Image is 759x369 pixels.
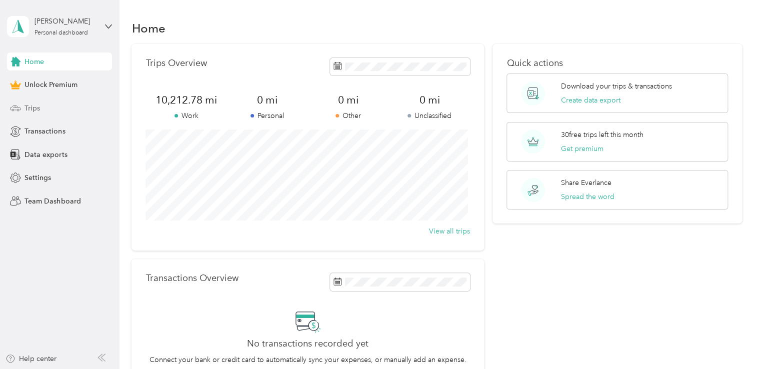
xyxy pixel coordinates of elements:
[145,110,226,121] p: Work
[227,93,308,107] span: 0 mi
[34,30,88,36] div: Personal dashboard
[5,353,56,364] button: Help center
[145,93,226,107] span: 10,212.78 mi
[561,143,603,154] button: Get premium
[24,196,80,206] span: Team Dashboard
[149,354,466,365] p: Connect your bank or credit card to automatically sync your expenses, or manually add an expense.
[561,81,672,91] p: Download your trips & transactions
[145,273,238,283] p: Transactions Overview
[145,58,206,68] p: Trips Overview
[703,313,759,369] iframe: Everlance-gr Chat Button Frame
[131,23,165,33] h1: Home
[34,16,97,26] div: [PERSON_NAME]
[506,58,727,68] p: Quick actions
[561,191,614,202] button: Spread the word
[24,126,65,136] span: Transactions
[247,338,368,349] h2: No transactions recorded yet
[429,226,470,236] button: View all trips
[561,177,611,188] p: Share Everlance
[24,56,44,67] span: Home
[308,110,389,121] p: Other
[24,172,51,183] span: Settings
[389,93,470,107] span: 0 mi
[308,93,389,107] span: 0 mi
[24,103,40,113] span: Trips
[24,79,77,90] span: Unlock Premium
[561,129,643,140] p: 30 free trips left this month
[227,110,308,121] p: Personal
[561,95,620,105] button: Create data export
[389,110,470,121] p: Unclassified
[24,149,67,160] span: Data exports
